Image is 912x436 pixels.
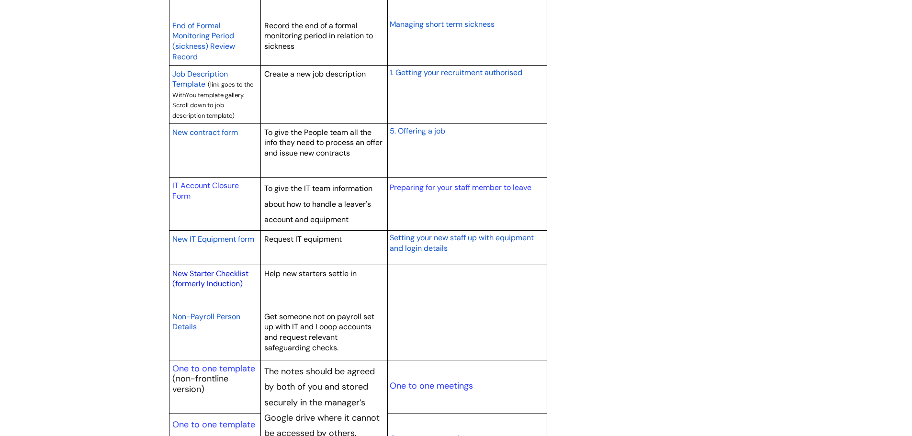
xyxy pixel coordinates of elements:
span: Get someone not on payroll set up with IT and Looop accounts and request relevant safeguarding ch... [264,312,374,353]
span: Setting your new staff up with equipment and login details [390,233,534,253]
a: One to one template [172,363,255,374]
span: End of Formal Monitoring Period (sickness) Review Record [172,21,235,62]
span: Job Description Template [172,69,228,89]
span: Help new starters settle in [264,268,357,279]
a: Managing short term sickness [390,18,495,30]
a: New IT Equipment form [172,233,254,245]
a: Setting your new staff up with equipment and login details [390,232,534,254]
a: End of Formal Monitoring Period (sickness) Review Record [172,20,235,62]
span: New IT Equipment form [172,234,254,244]
span: Record the end of a formal monitoring period in relation to sickness [264,21,373,51]
a: One to one meetings [390,380,473,391]
a: Non-Payroll Person Details [172,311,240,333]
span: New contract form [172,127,238,137]
p: (non-frontline version) [172,374,258,394]
a: Job Description Template [172,68,228,90]
a: One to one template [172,419,255,430]
span: (link goes to the WithYou template gallery. Scroll down to job description template) [172,80,253,120]
a: New contract form [172,126,238,138]
span: 5. Offering a job [390,126,445,136]
span: To give the People team all the info they need to process an offer and issue new contracts [264,127,383,158]
span: Managing short term sickness [390,19,495,29]
span: To give the IT team information about how to handle a leaver's account and equipment [264,183,372,224]
span: Request IT equipment [264,234,342,244]
a: IT Account Closure Form [172,180,239,201]
span: Create a new job description [264,69,366,79]
span: Non-Payroll Person Details [172,312,240,332]
a: 5. Offering a job [390,125,445,136]
a: New Starter Checklist (formerly Induction) [172,268,248,289]
a: Preparing for your staff member to leave [390,182,531,192]
span: 1. Getting your recruitment authorised [390,67,522,78]
a: 1. Getting your recruitment authorised [390,67,522,78]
